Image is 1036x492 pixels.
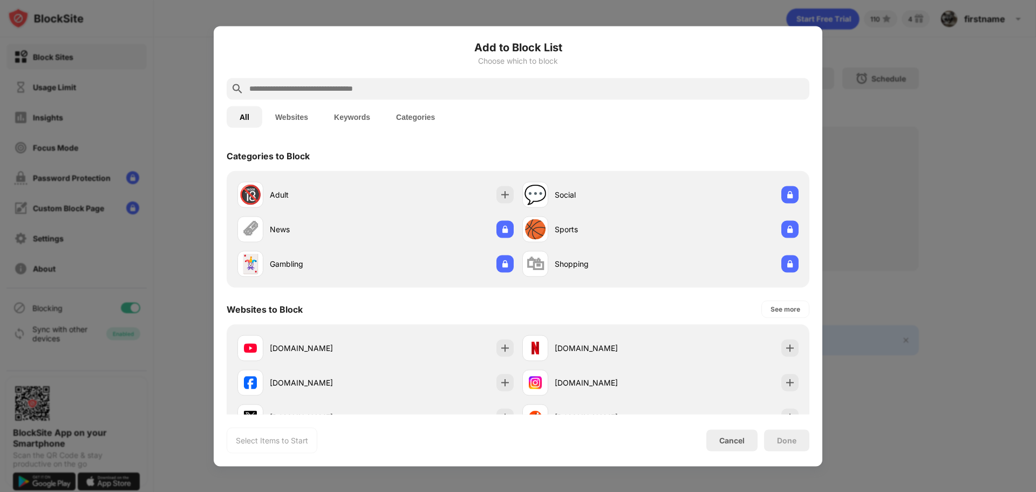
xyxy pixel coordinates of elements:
[529,376,542,389] img: favicons
[227,106,262,127] button: All
[771,304,800,314] div: See more
[241,218,260,240] div: 🗞
[524,218,547,240] div: 🏀
[719,436,745,445] div: Cancel
[555,342,660,354] div: [DOMAIN_NAME]
[227,56,809,65] div: Choose which to block
[777,436,796,444] div: Done
[231,82,244,95] img: search.svg
[383,106,448,127] button: Categories
[244,341,257,354] img: favicons
[555,377,660,388] div: [DOMAIN_NAME]
[555,258,660,269] div: Shopping
[555,412,660,423] div: [DOMAIN_NAME]
[529,410,542,423] img: favicons
[227,304,303,314] div: Websites to Block
[227,39,809,55] h6: Add to Block List
[270,377,376,388] div: [DOMAIN_NAME]
[270,258,376,269] div: Gambling
[239,184,262,206] div: 🔞
[236,435,308,446] div: Select Items to Start
[270,224,376,235] div: News
[270,342,376,354] div: [DOMAIN_NAME]
[321,106,383,127] button: Keywords
[555,189,660,200] div: Social
[227,150,310,161] div: Categories to Block
[239,253,262,275] div: 🃏
[244,376,257,389] img: favicons
[262,106,321,127] button: Websites
[270,189,376,200] div: Adult
[555,224,660,235] div: Sports
[244,410,257,423] img: favicons
[270,412,376,423] div: [DOMAIN_NAME]
[524,184,547,206] div: 💬
[529,341,542,354] img: favicons
[526,253,544,275] div: 🛍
